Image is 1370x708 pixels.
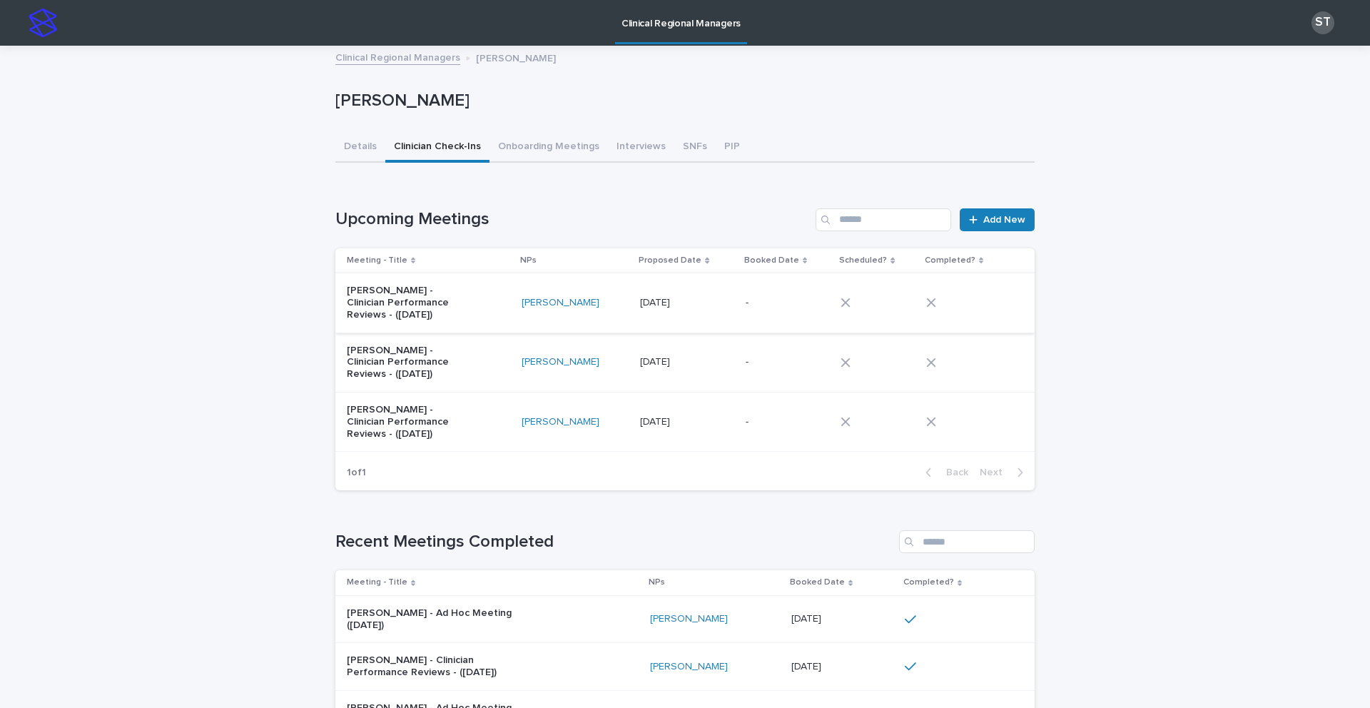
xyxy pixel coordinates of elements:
button: Back [914,466,974,479]
button: Clinician Check-Ins [385,133,489,163]
p: 1 of 1 [335,455,377,490]
tr: [PERSON_NAME] - Ad Hoc Meeting ([DATE])[PERSON_NAME] [DATE][DATE] [335,595,1035,643]
a: [PERSON_NAME] [522,297,599,309]
p: Proposed Date [639,253,701,268]
p: Booked Date [744,253,799,268]
p: [DATE] [791,658,824,673]
button: Next [974,466,1035,479]
a: [PERSON_NAME] [522,416,599,428]
p: [DATE] [640,353,673,368]
tr: [PERSON_NAME] - Clinician Performance Reviews - ([DATE])[PERSON_NAME] [DATE][DATE] -- [335,333,1035,392]
p: [PERSON_NAME] - Clinician Performance Reviews - ([DATE]) [347,285,466,320]
a: [PERSON_NAME] [650,661,728,673]
img: stacker-logo-s-only.png [29,9,57,37]
p: Completed? [925,253,975,268]
button: PIP [716,133,749,163]
p: NPs [649,575,665,590]
p: Scheduled? [839,253,887,268]
span: Back [938,467,968,477]
button: Onboarding Meetings [489,133,608,163]
a: Add New [960,208,1035,231]
input: Search [899,530,1035,553]
p: Meeting - Title [347,253,407,268]
div: ST [1311,11,1334,34]
p: [DATE] [791,610,824,625]
a: [PERSON_NAME] [650,613,728,625]
button: SNFs [674,133,716,163]
h1: Upcoming Meetings [335,209,810,230]
p: Meeting - Title [347,575,407,590]
p: Completed? [903,575,954,590]
p: NPs [520,253,537,268]
p: [PERSON_NAME] - Clinician Performance Reviews - ([DATE]) [347,654,525,679]
p: [PERSON_NAME] - Clinician Performance Reviews - ([DATE]) [347,345,466,380]
p: Booked Date [790,575,845,590]
tr: [PERSON_NAME] - Clinician Performance Reviews - ([DATE])[PERSON_NAME] [DATE][DATE] -- [335,392,1035,451]
p: [DATE] [640,413,673,428]
p: - [746,353,751,368]
p: - [746,413,751,428]
p: [PERSON_NAME] [476,49,556,65]
button: Details [335,133,385,163]
tr: [PERSON_NAME] - Clinician Performance Reviews - ([DATE])[PERSON_NAME] [DATE][DATE] -- [335,273,1035,333]
button: Interviews [608,133,674,163]
p: [PERSON_NAME] [335,91,1029,111]
p: [PERSON_NAME] - Ad Hoc Meeting ([DATE]) [347,607,525,632]
p: [DATE] [640,294,673,309]
a: Clinical Regional Managers [335,49,460,65]
input: Search [816,208,951,231]
span: Next [980,467,1011,477]
p: - [746,294,751,309]
h1: Recent Meetings Completed [335,532,893,552]
tr: [PERSON_NAME] - Clinician Performance Reviews - ([DATE])[PERSON_NAME] [DATE][DATE] [335,643,1035,691]
p: [PERSON_NAME] - Clinician Performance Reviews - ([DATE]) [347,404,466,440]
a: [PERSON_NAME] [522,356,599,368]
span: Add New [983,215,1025,225]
